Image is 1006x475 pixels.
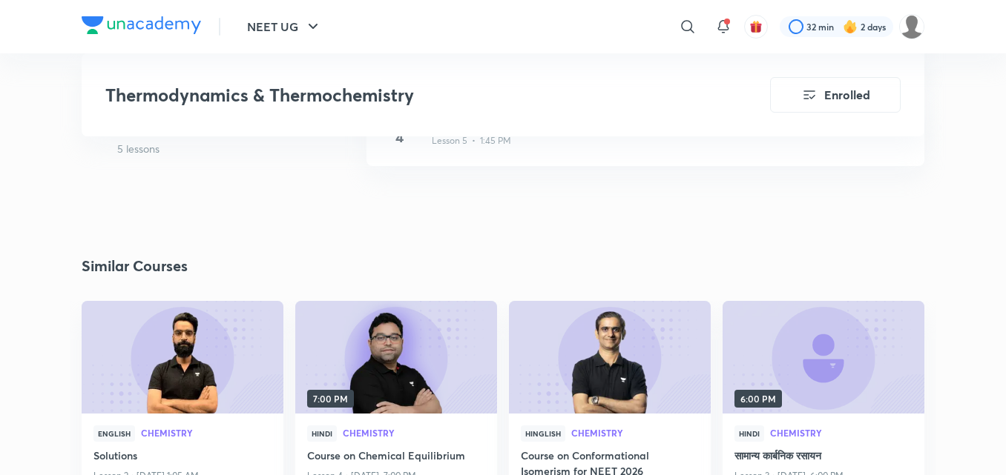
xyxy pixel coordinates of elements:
button: NEET UG [238,12,331,41]
img: avatar [749,20,763,33]
a: new-thumbnail [82,301,283,413]
a: new-thumbnail6:00 PM [723,301,924,413]
span: 7:00 PM [307,390,354,408]
img: new-thumbnail [293,299,499,414]
a: new-thumbnail7:00 PM [295,301,497,413]
span: Chemistry [343,428,485,437]
button: Enrolled [770,77,901,113]
img: new-thumbnail [720,299,926,414]
span: Hindi [734,425,764,442]
a: Chemistry [141,428,272,439]
img: new-thumbnail [507,299,712,414]
a: Company Logo [82,16,201,38]
a: Solutions [93,448,272,466]
a: सामान्य कार्बनिक रसायन [734,448,913,466]
span: Chemistry [571,428,699,437]
img: Company Logo [82,16,201,34]
a: new-thumbnail [509,301,711,413]
button: avatar [744,15,768,39]
img: new-thumbnail [79,299,285,414]
a: Course on Chemical Equilibrium [307,448,485,466]
h4: 4 [384,126,414,148]
p: Lesson 5 • 1:45 PM [432,134,511,147]
span: English [93,425,135,442]
span: Chemistry [141,428,272,437]
h3: Thermodynamics & Thermochemistry [105,84,686,106]
span: Hinglish [521,425,565,442]
a: Chemistry [343,428,485,439]
img: Tarmanjot Singh [899,14,924,39]
img: streak [843,19,858,34]
h2: Similar Courses [82,255,188,277]
p: 5 lessons [117,141,355,156]
span: 6:00 PM [734,390,782,408]
a: Chemistry [571,428,699,439]
span: Chemistry [770,428,913,437]
a: Chemistry [770,428,913,439]
span: Hindi [307,425,337,442]
a: Oct4Thermodynamics - 5Lesson 5 • 1:45 PM [366,95,924,184]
